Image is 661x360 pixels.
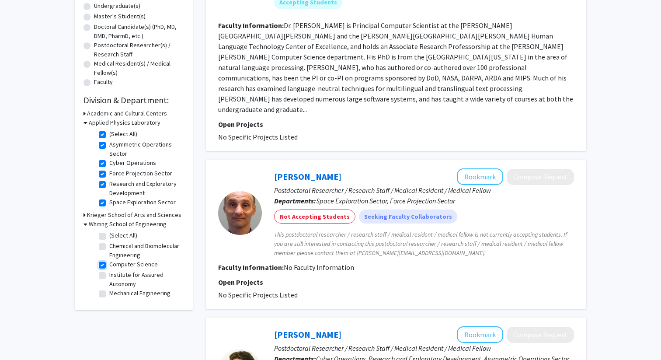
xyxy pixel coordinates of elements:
[7,321,37,353] iframe: Chat
[284,263,354,272] span: No Faculty Information
[316,196,455,205] span: Space Exploration Sector, Force Projection Sector
[109,198,176,207] label: Space Exploration Sector
[94,59,184,77] label: Medical Resident(s) / Medical Fellow(s)
[507,169,574,185] button: Compose Request to Zoran Kahric
[83,95,184,105] h2: Division & Department:
[109,158,156,168] label: Cyber Operations
[457,326,503,343] button: Add Eric McCorkle to Bookmarks
[274,171,341,182] a: [PERSON_NAME]
[94,22,184,41] label: Doctoral Candidate(s) (PhD, MD, DMD, PharmD, etc.)
[274,329,341,340] a: [PERSON_NAME]
[94,1,140,10] label: Undergraduate(s)
[218,277,574,287] p: Open Projects
[87,109,167,118] h3: Academic and Cultural Centers
[94,41,184,59] label: Postdoctoral Researcher(s) / Research Staff
[94,77,113,87] label: Faculty
[218,290,298,299] span: No Specific Projects Listed
[274,185,574,196] p: Postdoctoral Researcher / Research Staff / Medical Resident / Medical Fellow
[109,231,137,240] label: (Select All)
[109,140,182,158] label: Asymmetric Operations Sector
[218,21,284,30] b: Faculty Information:
[109,260,158,269] label: Computer Science
[274,343,574,353] p: Postdoctoral Researcher / Research Staff / Medical Resident / Medical Fellow
[507,327,574,343] button: Compose Request to Eric McCorkle
[457,168,503,185] button: Add Zoran Kahric to Bookmarks
[218,21,573,114] fg-read-more: Dr. [PERSON_NAME] is Principal Computer Scientist at the [PERSON_NAME][GEOGRAPHIC_DATA][PERSON_NA...
[274,196,316,205] b: Departments:
[274,230,574,258] span: This postdoctoral researcher / research staff / medical resident / medical fellow is not currentl...
[109,289,170,298] label: Mechanical Engineering
[109,179,182,198] label: Research and Exploratory Development
[89,220,167,229] h3: Whiting School of Engineering
[359,210,457,224] mat-chip: Seeking Faculty Collaborators
[109,169,172,178] label: Force Projection Sector
[94,12,146,21] label: Master's Student(s)
[218,263,284,272] b: Faculty Information:
[87,210,181,220] h3: Krieger School of Arts and Sciences
[218,119,574,129] p: Open Projects
[109,241,182,260] label: Chemical and Biomolecular Engineering
[89,118,160,127] h3: Applied Physics Laboratory
[274,210,355,224] mat-chip: Not Accepting Students
[109,129,137,139] label: (Select All)
[109,270,182,289] label: Institute for Assured Autonomy
[218,133,298,141] span: No Specific Projects Listed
